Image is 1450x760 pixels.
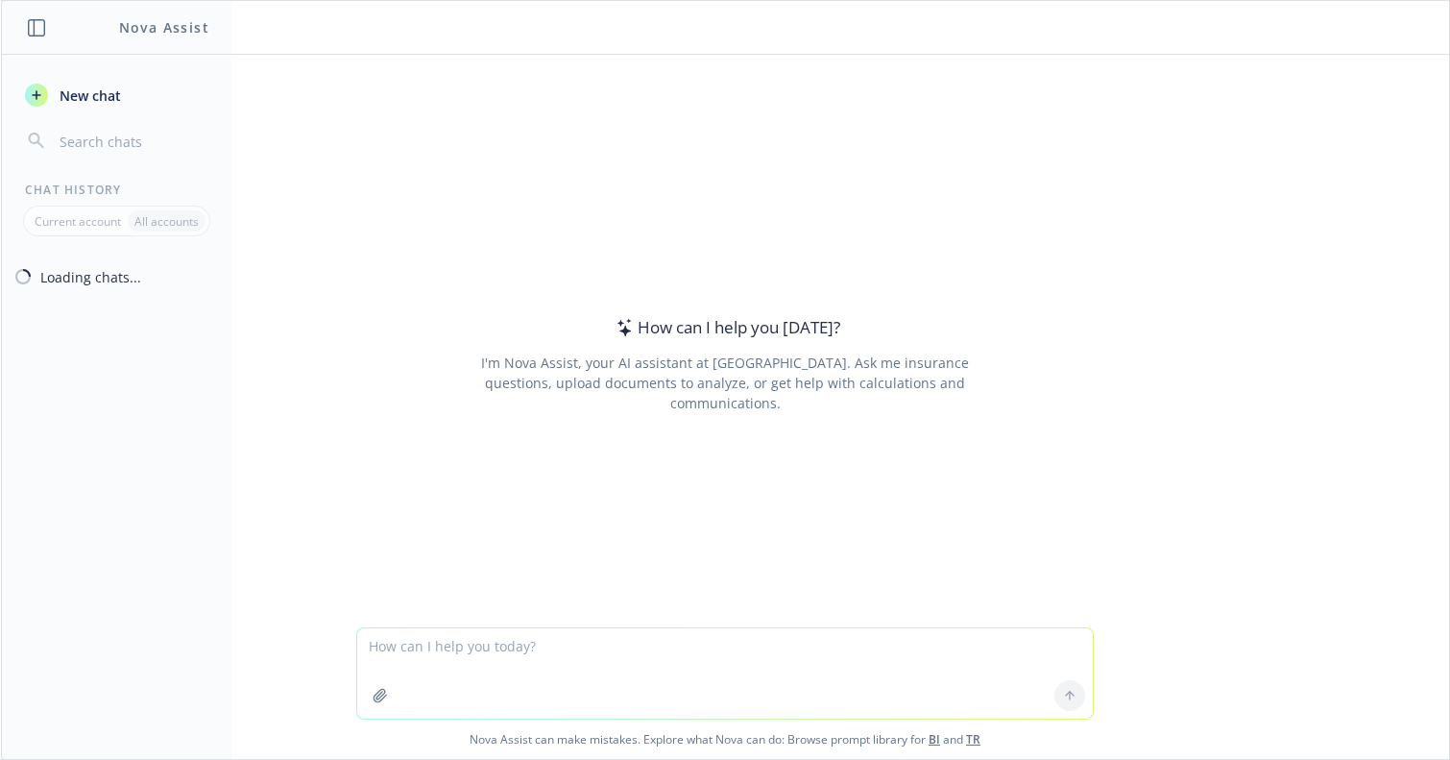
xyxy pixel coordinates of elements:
[929,731,940,748] a: BI
[17,78,216,112] button: New chat
[56,128,208,155] input: Search chats
[35,213,121,230] p: Current account
[119,17,209,37] h1: Nova Assist
[2,259,231,294] button: Loading chats...
[966,731,980,748] a: TR
[454,353,995,413] div: I'm Nova Assist, your AI assistant at [GEOGRAPHIC_DATA]. Ask me insurance questions, upload docum...
[56,86,121,106] span: New chat
[611,315,840,340] div: How can I help you [DATE]?
[134,213,199,230] p: All accounts
[9,720,1441,759] span: Nova Assist can make mistakes. Explore what Nova can do: Browse prompt library for and
[2,182,231,198] div: Chat History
